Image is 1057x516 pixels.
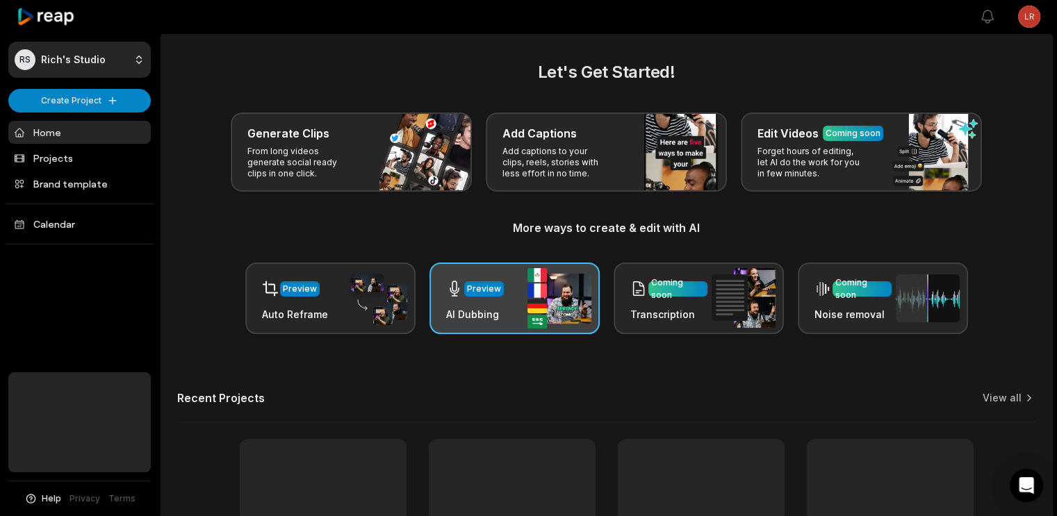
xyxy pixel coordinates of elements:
[343,272,407,326] img: auto_reframe.png
[814,307,892,322] h3: Noise removal
[896,274,960,322] img: noise_removal.png
[262,307,328,322] h3: Auto Reframe
[826,127,880,140] div: Coming soon
[247,125,329,142] h3: Generate Clips
[69,492,100,505] a: Privacy
[283,283,317,295] div: Preview
[24,492,61,505] button: Help
[757,125,819,142] h3: Edit Videos
[502,146,610,179] p: Add captions to your clips, reels, stories with less effort in no time.
[630,307,707,322] h3: Transcription
[8,147,151,169] a: Projects
[446,307,504,322] h3: AI Dubbing
[247,146,355,179] p: From long videos generate social ready clips in one click.
[8,121,151,144] a: Home
[712,268,776,328] img: transcription.png
[527,268,591,328] img: ai_dubbing.png
[8,89,151,113] button: Create Project
[835,276,889,301] div: Coming soon
[8,213,151,235] a: Calendar
[757,146,865,179] p: Forget hours of editing, let AI do the work for you in few minutes.
[8,172,151,195] a: Brand template
[177,219,1035,236] h3: More ways to create & edit with AI
[15,49,35,70] div: RS
[177,391,265,405] h2: Recent Projects
[41,53,106,66] p: Rich's Studio
[651,276,705,301] div: Coming soon
[502,125,577,142] h3: Add Captions
[177,60,1035,85] h2: Let's Get Started!
[1010,469,1043,502] div: Open Intercom Messenger
[983,391,1022,405] a: View all
[467,283,501,295] div: Preview
[108,492,136,505] a: Terms
[42,492,61,505] span: Help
